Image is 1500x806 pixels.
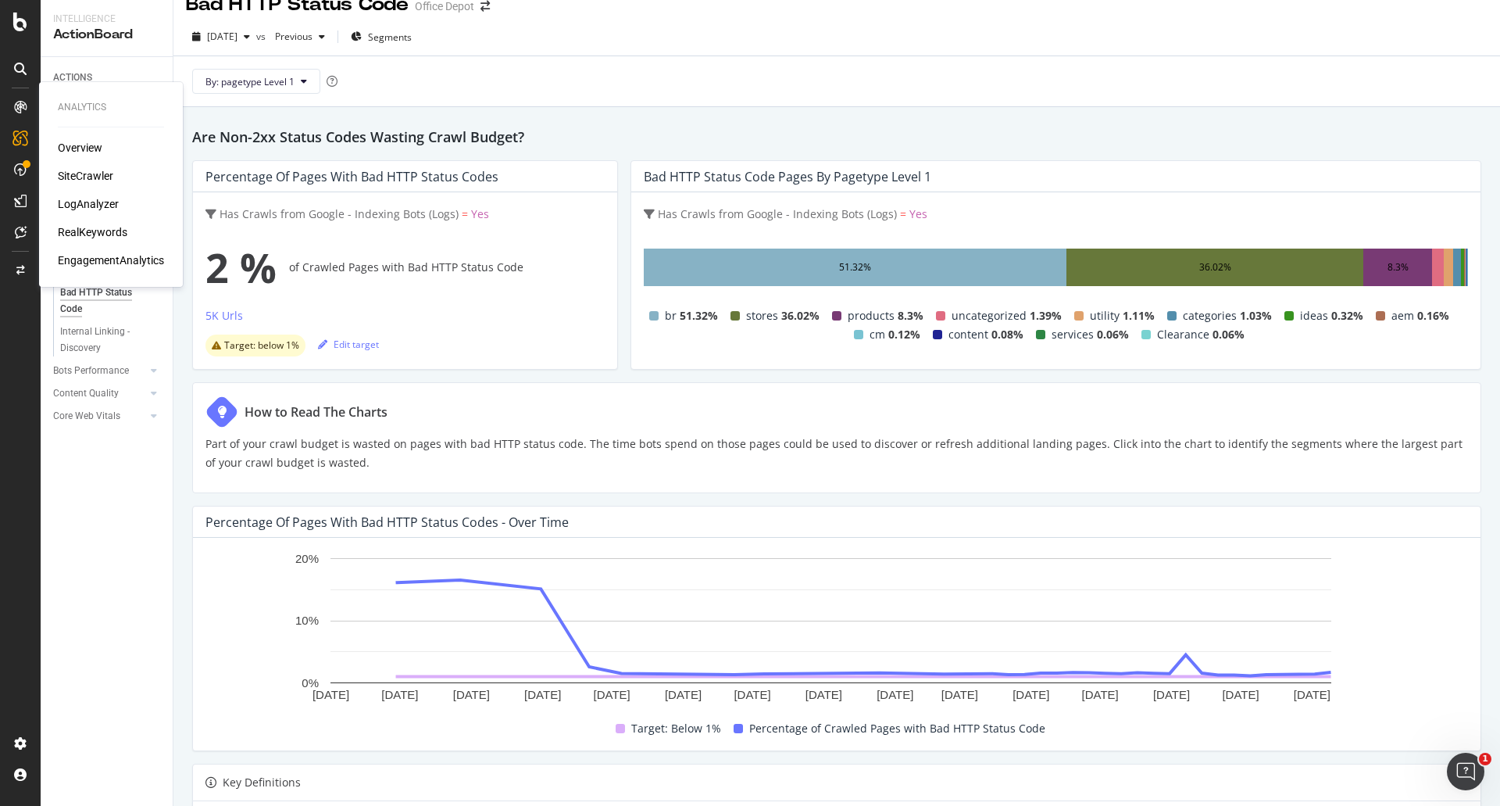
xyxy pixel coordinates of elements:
text: [DATE] [1153,689,1190,702]
div: Content Quality [53,385,119,402]
div: Bots Performance [53,363,129,379]
span: 1.11% [1123,306,1155,325]
span: 0.06% [1097,325,1129,344]
text: [DATE] [941,689,978,702]
a: ACTIONS [53,70,162,86]
span: 0.08% [991,325,1023,344]
button: By: pagetype Level 1 [192,69,320,94]
span: = [462,206,468,221]
span: 2 % [205,236,277,299]
span: br [665,306,677,325]
button: Edit target [318,331,379,356]
span: categories [1183,306,1237,325]
span: Has Crawls from Google - Indexing Bots (Logs) [658,206,897,221]
text: [DATE] [805,689,842,702]
span: stores [746,306,778,325]
text: [DATE] [1012,689,1049,702]
span: uncategorized [952,306,1027,325]
p: Part of your crawl budget is wasted on pages with bad HTTP status code. The time bots spend on th... [205,435,1468,472]
div: Core Web Vitals [53,408,120,424]
a: Internal Linking - Discovery [60,324,162,356]
a: Core Web Vitals [53,408,146,424]
span: 36.02% [781,306,820,325]
span: aem [1391,306,1414,325]
div: Key Definitions [223,773,301,792]
span: 0.32% [1331,306,1363,325]
span: Target: below 1% [224,341,299,350]
div: Internal Linking - Discovery [60,324,149,356]
span: ideas [1300,306,1328,325]
a: EngagementAnalytics [58,253,164,268]
text: [DATE] [1222,689,1259,702]
div: Intelligence [53,13,160,26]
div: Percentage of Pages with Bad HTTP Status Codes - Over Time [205,514,569,530]
text: 0% [302,676,319,690]
text: [DATE] [665,689,702,702]
div: Bad HTTP Status Code [60,285,148,317]
span: products [848,306,895,325]
text: [DATE] [734,689,770,702]
text: [DATE] [877,689,913,702]
div: How to Read The Charts [245,403,387,421]
button: Segments [345,24,418,49]
text: [DATE] [524,689,561,702]
button: [DATE] [186,24,256,49]
div: Bad HTTP Status Code Pages by pagetype Level 1 [644,169,931,184]
span: By: pagetype Level 1 [205,75,295,88]
span: Has Crawls from Google - Indexing Bots (Logs) [220,206,459,221]
a: SiteCrawler [58,168,113,184]
span: Percentage of Crawled Pages with Bad HTTP Status Code [749,719,1045,738]
span: 1 [1479,753,1491,765]
div: ActionBoard [53,26,160,44]
span: cm [870,325,885,344]
span: 8.3% [898,306,923,325]
text: [DATE] [1082,689,1119,702]
span: content [948,325,988,344]
span: Previous [269,30,312,43]
span: 1.03% [1240,306,1272,325]
text: [DATE] [1294,689,1330,702]
a: RealKeywords [58,224,127,240]
span: Clearance [1157,325,1209,344]
span: 0.16% [1417,306,1449,325]
a: Bad HTTP Status Code [60,285,162,317]
button: 5K Urls [205,306,243,331]
span: Target: Below 1% [631,719,721,738]
div: of Crawled Pages with Bad HTTP Status Code [205,236,605,299]
span: Yes [909,206,927,221]
div: ACTIONS [53,70,92,86]
button: Previous [269,24,331,49]
span: 1.39% [1030,306,1062,325]
h2: Are Non-2xx Status Codes Wasting Crawl Budget? [192,126,1481,148]
text: 20% [295,552,319,565]
div: Percentage of Pages with Bad HTTP Status Codes [205,169,498,184]
div: warning label [205,335,305,356]
span: utility [1090,306,1120,325]
text: [DATE] [594,689,630,702]
div: 36.02% [1199,258,1231,277]
a: Overview [58,140,102,156]
text: 10% [295,614,319,628]
span: services [1052,325,1094,344]
span: 51.32% [680,306,718,325]
a: Bots Performance [53,363,146,379]
iframe: Intercom live chat [1447,753,1484,790]
div: LogAnalyzer [58,196,119,212]
div: 51.32% [839,258,871,277]
div: arrow-right-arrow-left [480,1,490,12]
text: [DATE] [312,689,349,702]
span: Yes [471,206,489,221]
span: 2025 Aug. 16th [207,30,237,43]
text: [DATE] [381,689,418,702]
span: Segments [368,30,412,44]
a: Content Quality [53,385,146,402]
div: 8.3% [1387,258,1409,277]
div: 5K Urls [205,308,243,324]
div: A chart. [205,550,1456,707]
span: 0.12% [888,325,920,344]
div: Analytics [58,101,164,114]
